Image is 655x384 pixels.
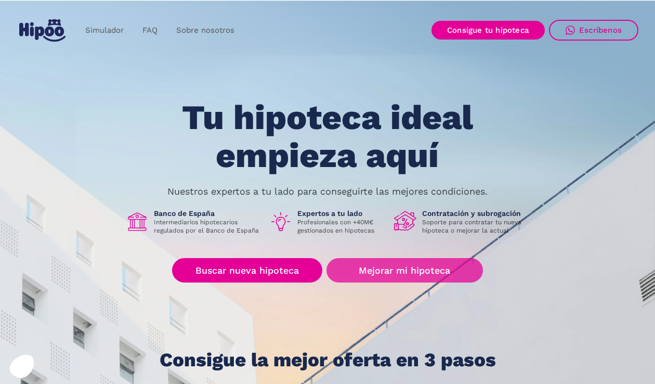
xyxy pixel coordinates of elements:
[297,209,386,218] h1: Expertos a tu lado
[167,187,488,196] p: Nuestros expertos a tu lado para conseguirte las mejores condiciones.
[549,20,638,41] a: Escríbenos
[297,218,386,235] p: Profesionales con +40M€ gestionados en hipotecas
[130,99,525,174] h1: Tu hipoteca ideal empieza aquí
[167,20,244,41] a: Sobre nosotros
[76,20,133,41] a: Simulador
[431,21,545,40] a: Consigue tu hipoteca
[326,258,483,283] a: Mejorar mi hipoteca
[172,258,322,283] a: Buscar nueva hipoteca
[160,350,496,370] h1: Consigue la mejor oferta en 3 pasos
[133,20,167,41] a: FAQ
[154,209,261,218] h1: Banco de España
[422,218,529,235] p: Soporte para contratar tu nueva hipoteca o mejorar la actual
[154,218,261,235] p: Intermediarios hipotecarios regulados por el Banco de España
[579,25,622,35] div: Escríbenos
[422,209,529,218] h1: Contratación y subrogación
[17,15,68,46] a: home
